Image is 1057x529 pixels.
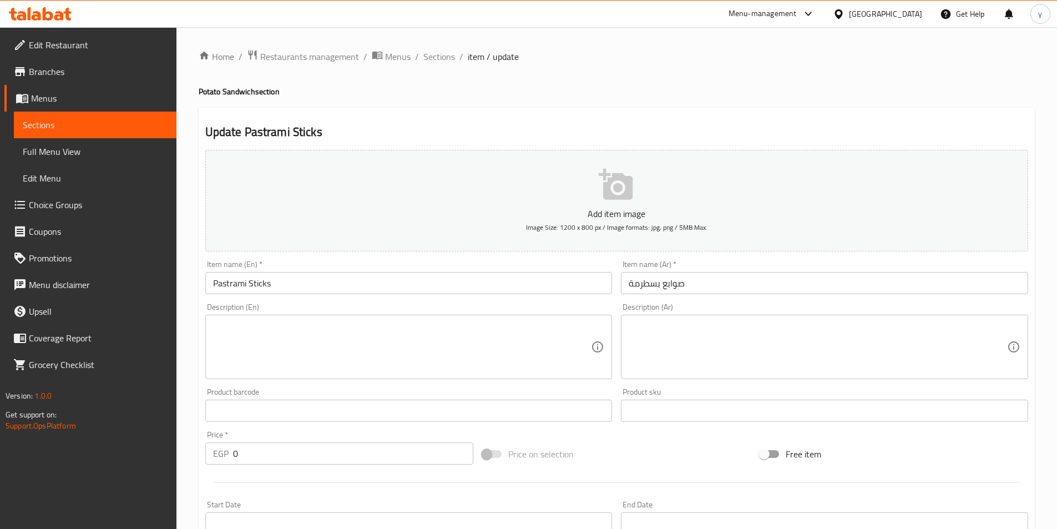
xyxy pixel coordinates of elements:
span: Menus [31,92,168,105]
span: Edit Menu [23,172,168,185]
span: Sections [23,118,168,132]
span: 1.0.0 [34,389,52,403]
a: Menu disclaimer [4,271,176,298]
input: Enter name Ar [621,272,1028,294]
span: item / update [468,50,519,63]
span: Free item [786,447,821,461]
input: Enter name En [205,272,613,294]
span: Menus [385,50,411,63]
span: Upsell [29,305,168,318]
a: Full Menu View [14,138,176,165]
p: Add item image [222,207,1011,220]
a: Coverage Report [4,325,176,351]
a: Edit Menu [14,165,176,192]
span: Full Menu View [23,145,168,158]
li: / [415,50,419,63]
span: Branches [29,65,168,78]
span: Get support on: [6,407,57,422]
span: Image Size: 1200 x 800 px / Image formats: jpg, png / 5MB Max. [526,221,707,234]
p: EGP [213,447,229,460]
a: Menus [372,49,411,64]
h2: Update Pastrami Sticks [205,124,1028,140]
span: Menu disclaimer [29,278,168,291]
a: Menus [4,85,176,112]
span: y [1038,8,1042,20]
div: Menu-management [729,7,797,21]
a: Sections [423,50,455,63]
div: [GEOGRAPHIC_DATA] [849,8,922,20]
nav: breadcrumb [199,49,1035,64]
a: Restaurants management [247,49,359,64]
li: / [239,50,242,63]
span: Price on selection [508,447,574,461]
input: Please enter product barcode [205,400,613,422]
span: Coupons [29,225,168,238]
a: Home [199,50,234,63]
a: Support.OpsPlatform [6,419,76,433]
span: Grocery Checklist [29,358,168,371]
input: Please enter price [233,442,474,465]
a: Sections [14,112,176,138]
span: Edit Restaurant [29,38,168,52]
span: Promotions [29,251,168,265]
span: Version: [6,389,33,403]
a: Grocery Checklist [4,351,176,378]
a: Branches [4,58,176,85]
a: Upsell [4,298,176,325]
a: Promotions [4,245,176,271]
a: Edit Restaurant [4,32,176,58]
span: Coverage Report [29,331,168,345]
li: / [459,50,463,63]
input: Please enter product sku [621,400,1028,422]
h4: Potato Sandwich section [199,86,1035,97]
li: / [363,50,367,63]
a: Coupons [4,218,176,245]
a: Choice Groups [4,192,176,218]
span: Restaurants management [260,50,359,63]
span: Choice Groups [29,198,168,211]
button: Add item imageImage Size: 1200 x 800 px / Image formats: jpg, png / 5MB Max. [205,150,1028,251]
